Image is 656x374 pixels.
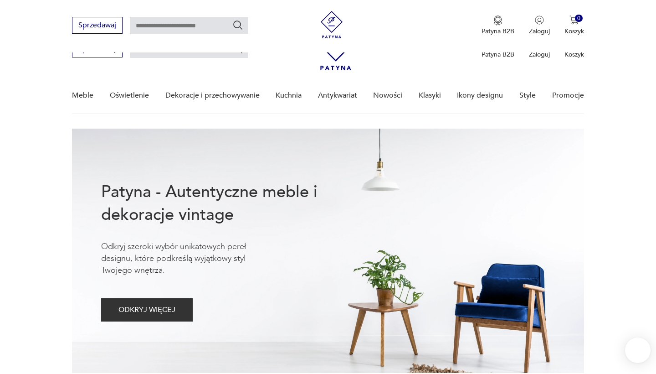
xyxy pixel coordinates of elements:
img: Ikona koszyka [569,16,579,25]
a: Ikona medaluPatyna B2B [482,16,514,36]
a: Oświetlenie [110,78,149,113]
iframe: Smartsupp widget button [625,338,651,363]
a: Style [519,78,536,113]
img: Ikonka użytkownika [535,16,544,25]
a: Klasyki [419,78,441,113]
button: Szukaj [232,20,243,31]
button: ODKRYJ WIĘCEJ [101,298,193,322]
h1: Patyna - Autentyczne meble i dekoracje vintage [101,181,347,226]
button: 0Koszyk [564,16,584,36]
a: ODKRYJ WIĘCEJ [101,307,193,314]
a: Sprzedawaj [72,47,123,53]
p: Koszyk [564,27,584,36]
a: Meble [72,78,93,113]
a: Kuchnia [276,78,302,113]
p: Patyna B2B [482,27,514,36]
a: Promocje [552,78,584,113]
img: Ikona medalu [493,16,502,26]
a: Ikony designu [457,78,503,113]
img: Patyna - sklep z meblami i dekoracjami vintage [318,11,345,38]
a: Antykwariat [318,78,357,113]
a: Nowości [373,78,402,113]
a: Sprzedawaj [72,23,123,29]
p: Koszyk [564,50,584,59]
div: 0 [575,15,583,22]
p: Patyna B2B [482,50,514,59]
a: Dekoracje i przechowywanie [165,78,260,113]
button: Zaloguj [529,16,550,36]
p: Zaloguj [529,50,550,59]
button: Patyna B2B [482,16,514,36]
p: Zaloguj [529,27,550,36]
button: Sprzedawaj [72,17,123,34]
p: Odkryj szeroki wybór unikatowych pereł designu, które podkreślą wyjątkowy styl Twojego wnętrza. [101,241,274,276]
